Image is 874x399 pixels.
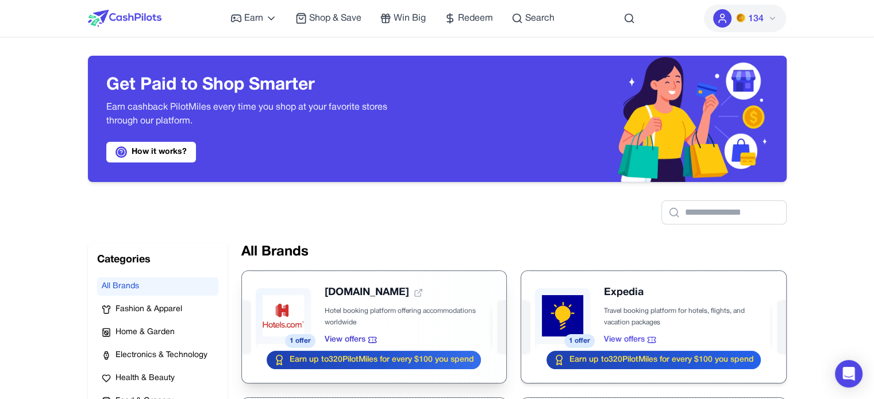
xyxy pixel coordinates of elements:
button: Home & Garden [97,323,218,342]
span: Health & Beauty [115,373,175,384]
a: Earn [230,11,277,25]
button: All Brands [97,277,218,296]
button: Electronics & Technology [97,346,218,365]
span: Win Big [394,11,426,25]
a: How it works? [106,142,196,162]
img: PMs [736,13,745,22]
button: PMs134 [704,5,786,32]
span: Earn [244,11,263,25]
img: CashPilots Logo [88,10,161,27]
a: Win Big [380,11,426,25]
a: Shop & Save [295,11,361,25]
a: Redeem [444,11,493,25]
div: Open Intercom Messenger [835,360,863,388]
p: Earn cashback PilotMiles every time you shop at your favorite stores through our platform. [106,100,419,128]
span: 134 [748,12,763,26]
span: Electronics & Technology [115,350,207,361]
span: Search [525,11,555,25]
button: Fashion & Apparel [97,300,218,319]
h3: Get Paid to Shop Smarter [106,75,419,96]
h2: Categories [97,252,218,268]
img: Header decoration [437,56,787,182]
span: Home & Garden [115,327,175,338]
span: Shop & Save [309,11,361,25]
a: Search [511,11,555,25]
h2: All Brands [241,243,787,261]
button: Health & Beauty [97,369,218,388]
span: Fashion & Apparel [115,304,182,315]
span: Redeem [458,11,493,25]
